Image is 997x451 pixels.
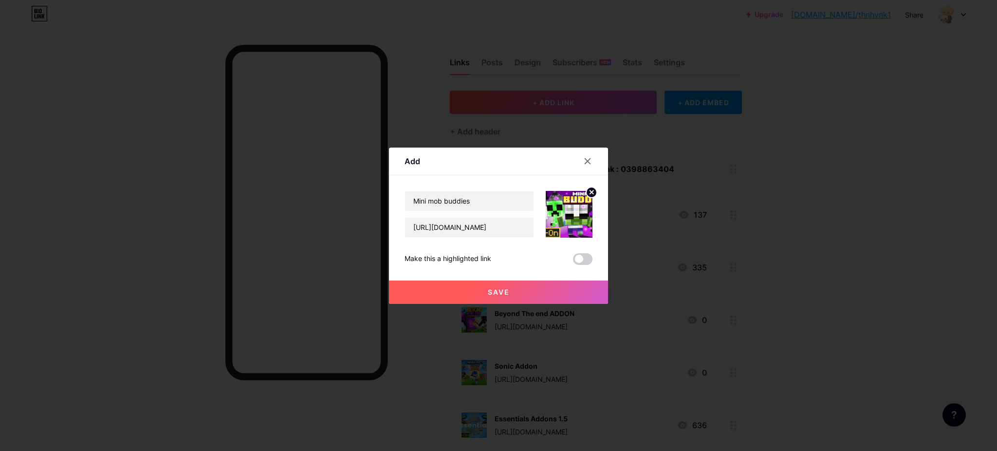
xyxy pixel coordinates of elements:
[405,191,534,211] input: Title
[405,218,534,237] input: URL
[405,155,420,167] div: Add
[405,253,491,265] div: Make this a highlighted link
[488,288,510,296] span: Save
[546,191,592,238] img: link_thumbnail
[389,281,608,304] button: Save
